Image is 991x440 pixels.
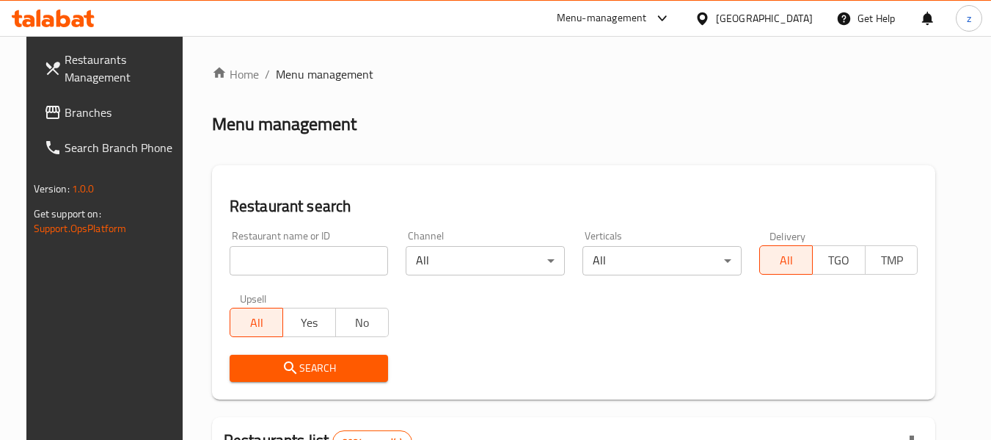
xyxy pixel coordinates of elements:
[32,95,192,130] a: Branches
[34,204,101,223] span: Get support on:
[65,104,180,121] span: Branches
[871,250,913,271] span: TMP
[212,65,259,83] a: Home
[769,231,806,241] label: Delivery
[265,65,270,83] li: /
[34,219,127,238] a: Support.OpsPlatform
[716,10,813,26] div: [GEOGRAPHIC_DATA]
[406,246,565,275] div: All
[240,293,267,303] label: Upsell
[72,179,95,198] span: 1.0.0
[212,112,356,136] h2: Menu management
[32,42,192,95] a: Restaurants Management
[241,359,377,378] span: Search
[230,246,389,275] input: Search for restaurant name or ID..
[766,250,807,271] span: All
[335,308,389,337] button: No
[557,10,647,27] div: Menu-management
[212,65,936,83] nav: breadcrumb
[230,308,283,337] button: All
[582,246,742,275] div: All
[276,65,373,83] span: Menu management
[865,245,918,275] button: TMP
[65,51,180,86] span: Restaurants Management
[759,245,813,275] button: All
[812,245,866,275] button: TGO
[32,130,192,165] a: Search Branch Phone
[967,10,971,26] span: z
[289,312,330,333] span: Yes
[65,139,180,156] span: Search Branch Phone
[342,312,383,333] span: No
[34,179,70,198] span: Version:
[230,355,389,382] button: Search
[230,195,918,217] h2: Restaurant search
[236,312,277,333] span: All
[819,250,860,271] span: TGO
[282,308,336,337] button: Yes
